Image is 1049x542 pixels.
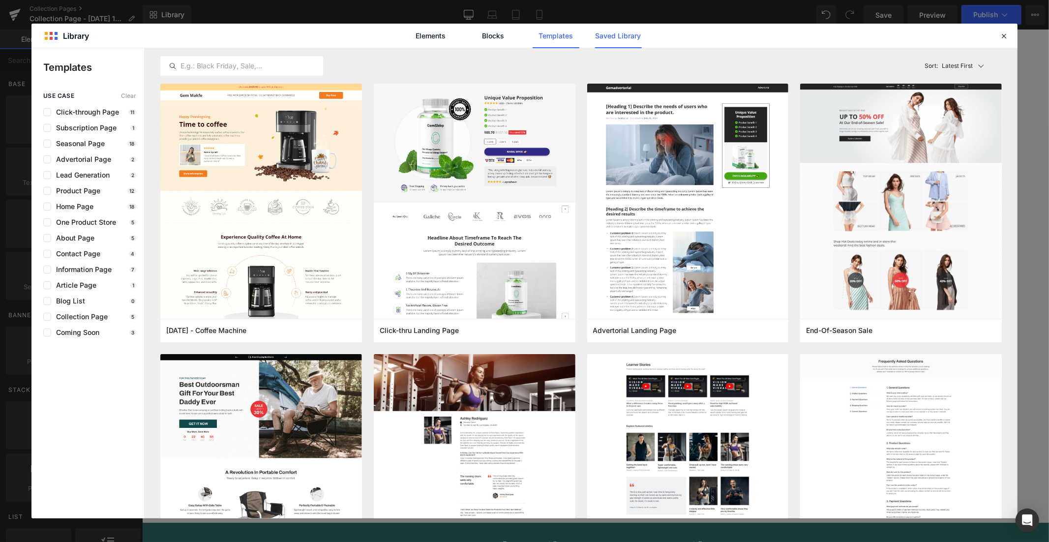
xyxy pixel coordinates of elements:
[129,267,136,272] p: 7
[409,270,498,290] a: Explore Template
[174,298,733,304] p: or Drag & Drop elements from left sidebar
[588,73,623,86] span: CONTACT
[129,251,136,257] p: 4
[51,297,85,305] span: Blog List
[353,73,418,86] span: CANNABIS DEALS
[470,24,517,48] a: Blocks
[568,66,643,93] a: CONTACT
[51,171,110,179] span: Lead Generation
[51,140,105,148] span: Seasonal Page
[166,326,246,335] span: Thanksgiving - Coffee Machine
[921,56,1002,76] button: Latest FirstSort:Latest First
[130,282,136,288] p: 1
[380,326,459,335] span: Click-thru Landing Page
[51,281,96,289] span: Article Page
[51,266,112,273] span: Information Page
[121,92,136,99] span: Clear
[161,60,323,72] input: E.g.: Black Friday, Sale,...
[333,66,438,93] a: CANNABIS DEALS
[593,326,677,335] span: Advertorial Landing Page
[129,235,136,241] p: 5
[51,313,108,321] span: Collection Page
[129,172,136,178] p: 2
[533,24,579,48] a: Templates
[509,66,568,93] a: BLOG
[925,62,938,69] span: Sort:
[51,329,99,336] span: Coming Soon
[51,124,117,132] span: Subscription Page
[127,141,136,147] p: 18
[942,61,973,70] p: Latest First
[128,109,136,115] p: 11
[51,218,116,226] span: One Product Store
[51,234,94,242] span: About Page
[457,73,489,86] span: KRATOM
[43,60,144,75] p: Templates
[129,156,136,162] p: 2
[129,330,136,335] p: 3
[51,108,119,116] span: Click-through Page
[129,314,136,320] p: 5
[127,188,136,194] p: 12
[419,14,488,57] img: hemphealth
[43,92,74,99] span: use case
[284,73,304,86] span: SHOP
[408,24,454,48] a: Elements
[47,507,861,535] h2: Subscribe to our emails
[127,204,136,210] p: 18
[170,24,192,47] summary: Search
[806,326,872,335] span: End-Of-Season Sale
[51,187,100,195] span: Product Page
[438,66,509,93] a: KRATOM
[130,125,136,131] p: 1
[51,250,100,258] span: Contact Page
[264,66,333,93] a: SHOP
[595,24,642,48] a: Saved Library
[129,219,136,225] p: 5
[1016,509,1039,532] div: Open Intercom Messenger
[51,155,111,163] span: Advertorial Page
[529,73,548,86] span: BLOG
[129,298,136,304] p: 0
[51,203,93,211] span: Home Page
